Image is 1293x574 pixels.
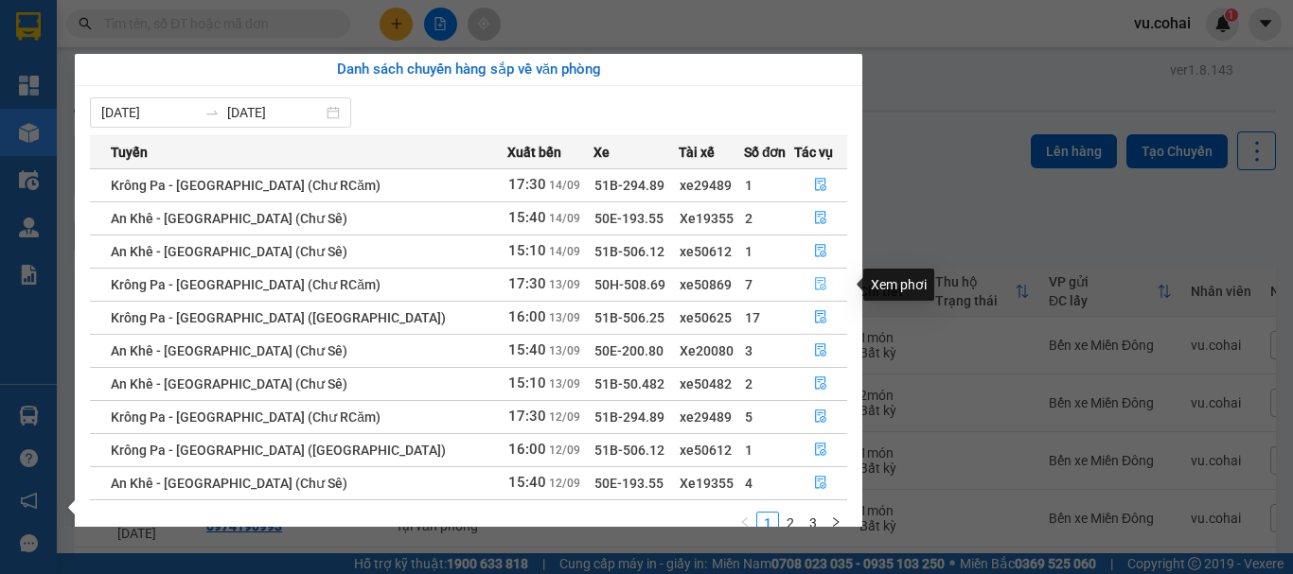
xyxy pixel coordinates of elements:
span: Tuyến [111,142,148,163]
span: to [204,105,220,120]
a: 3 [803,513,824,533]
span: 51B-506.12 [594,443,664,458]
span: file-done [814,476,827,491]
div: Xe19355 [680,208,743,229]
div: Xe19355 [680,473,743,494]
span: 2 [745,211,753,226]
button: file-done [795,270,846,300]
span: 1 [745,244,753,259]
span: file-done [814,443,827,458]
span: swap-right [204,105,220,120]
span: Krông Pa - [GEOGRAPHIC_DATA] (Chư RCăm) [111,178,381,193]
span: 50E-193.55 [594,211,664,226]
button: file-done [795,203,846,234]
span: Bến xe Miền Đông [169,103,330,126]
span: 2 [745,376,753,391]
span: Krông Pa - [GEOGRAPHIC_DATA] (Chư RCăm) [111,277,381,292]
button: file-done [795,236,846,267]
div: xe50625 [680,307,743,328]
b: Cô Hai [48,13,127,42]
span: 13/09 [549,377,580,391]
span: file-done [814,409,827,425]
span: file-done [814,178,827,193]
span: file-done [814,310,827,325]
span: An Khê - [GEOGRAPHIC_DATA] (Chư Sê) [111,376,347,391]
span: An Khê - [GEOGRAPHIC_DATA] (Chư Sê) [111,343,347,358]
div: Danh sách chuyến hàng sắp về văn phòng [90,59,847,81]
span: file-done [814,244,827,259]
span: 17:30 [508,275,546,292]
div: Xe20080 [680,340,743,361]
li: Next Page [824,512,847,534]
input: Từ ngày [101,102,197,123]
span: 17:30 [508,408,546,425]
span: 51B-50.482 [594,376,664,391]
span: 16:00 [508,441,546,458]
div: xe50482 [680,374,743,394]
span: Xuất bến [507,142,561,163]
span: 15:40 [508,341,546,358]
span: Xe [593,142,610,163]
div: Xem phơi [863,269,934,301]
span: 1 [745,443,753,458]
span: 7 [745,277,753,292]
span: 17:30 [508,176,546,193]
button: right [824,512,847,534]
span: 12/09 [549,477,580,490]
span: file-done [814,343,827,358]
div: xe29489 [680,407,743,427]
span: 15:10 [508,374,546,391]
span: 13/09 [549,278,580,291]
span: 50E-200.80 [594,343,664,358]
span: 51B-506.12 [594,244,664,259]
span: Tài xế [679,142,715,163]
button: file-done [795,303,846,333]
span: xe [169,130,199,164]
span: An Khê - [GEOGRAPHIC_DATA] (Chư Sê) [111,476,347,491]
span: 50H-508.69 [594,277,665,292]
span: Krông Pa - [GEOGRAPHIC_DATA] ([GEOGRAPHIC_DATA]) [111,443,446,458]
span: 15:40 [508,209,546,226]
span: 12/09 [549,444,580,457]
span: left [739,516,751,528]
a: 2 [780,513,801,533]
span: 15:10 [508,242,546,259]
div: xe50612 [680,440,743,461]
li: 3 [802,512,824,534]
li: 1 [756,512,779,534]
span: 16:00 [508,308,546,325]
span: 51B-294.89 [594,178,664,193]
button: file-done [795,402,846,432]
span: 14/09 [549,179,580,192]
li: 2 [779,512,802,534]
h2: E7ZPR3SW [9,59,104,88]
span: file-done [814,277,827,292]
span: 3 [745,343,753,358]
div: xe29489 [680,175,743,196]
span: [DATE] 14:06 [169,51,239,65]
button: file-done [795,369,846,399]
span: 1 [745,178,753,193]
span: Krông Pa - [GEOGRAPHIC_DATA] ([GEOGRAPHIC_DATA]) [111,310,446,325]
span: file-done [814,211,827,226]
span: 51B-294.89 [594,409,664,425]
span: 5 [745,409,753,425]
span: An Khê - [GEOGRAPHIC_DATA] (Chư Sê) [111,211,347,226]
span: 50E-193.55 [594,476,664,491]
button: file-done [795,170,846,200]
span: 13/09 [549,344,580,357]
span: 12/09 [549,410,580,424]
li: Previous Page [734,512,756,534]
span: 17 [745,310,760,325]
a: 1 [757,513,778,533]
button: file-done [795,435,846,465]
div: xe50869 [680,274,743,295]
span: 14/09 [549,212,580,225]
span: right [830,516,841,528]
button: left [734,512,756,534]
span: An Khê - [GEOGRAPHIC_DATA] (Chư Sê) [111,244,347,259]
div: xe50612 [680,241,743,262]
span: 13/09 [549,311,580,324]
input: Đến ngày [227,102,323,123]
span: Krông Pa - [GEOGRAPHIC_DATA] (Chư RCăm) [111,409,381,425]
